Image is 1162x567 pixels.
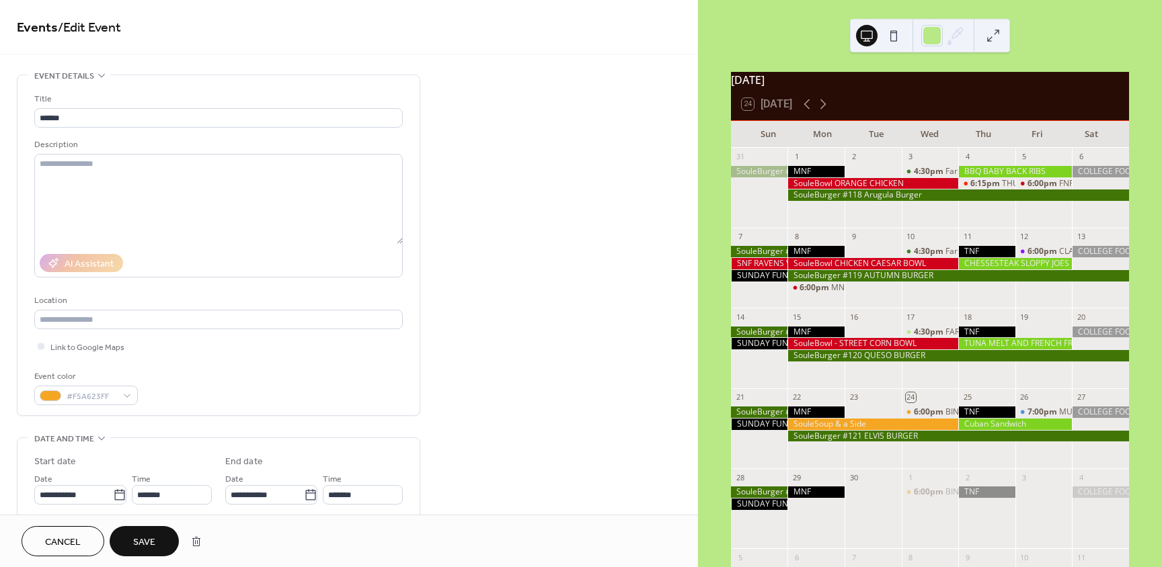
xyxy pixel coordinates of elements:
div: SUNDAY FUNDAY FOOTBALL AT THE OFFICE [731,419,788,430]
div: 30 [849,472,859,482]
div: CLASS OF 1980 HIGH SCHOOL REUNION [1015,246,1073,257]
div: Event color [34,369,135,384]
div: SouleBurger #118 Arugula Burger [731,246,788,257]
div: SouleBurger #119 AUTUMN BURGER [731,326,788,338]
div: SUNDAY FUNDAY FOOTBALL AT THE OFFICE [731,498,788,510]
span: Cancel [45,535,81,550]
div: 14 [735,312,745,322]
div: 2 [849,152,859,162]
div: Sun [742,121,796,148]
div: BBQ BABY BACK RIBS [958,166,1072,177]
div: TNF [958,406,1015,418]
div: 27 [1076,392,1086,402]
span: 6:15pm [970,178,1002,189]
div: End date [225,455,263,469]
button: Cancel [22,526,104,556]
div: 10 [1019,552,1030,562]
div: MNF BEARS AT VIKINGS 620PM [787,282,845,294]
div: 24 [906,392,916,402]
button: Save [110,526,179,556]
div: TUNA MELT AND FRENCH FRIES [958,338,1072,349]
div: COLLEGE FOOTBALL HEADQUARTERS [1072,246,1129,257]
div: MNF [787,166,845,177]
div: SouleBurger #121 ELVIS BURGER [787,431,1129,442]
span: Save [133,535,155,550]
div: 12 [1019,232,1030,242]
div: MNF BEARS AT VIKINGS 620PM [831,282,948,294]
div: 7 [735,232,745,242]
div: MNF [787,326,845,338]
div: BINGO! [902,486,959,498]
div: 4 [1076,472,1086,482]
span: Time [132,472,151,486]
div: 8 [791,232,802,242]
div: COLLEGE FOOTBALL HEADQUARTERS [1072,406,1129,418]
div: Mon [796,121,849,148]
div: Tue [849,121,903,148]
div: 10 [906,232,916,242]
div: CHESSESTEAK SLOPPY JOES [958,258,1072,269]
div: 3 [906,152,916,162]
div: FARMERS MARKET [902,326,959,338]
div: 9 [849,232,859,242]
div: Start date [34,455,76,469]
div: TNF [958,246,1015,257]
div: SouleBurger #118 Arugula Burger [787,189,1129,201]
div: Cuban Sandwich [958,419,1072,430]
span: Time [323,472,342,486]
div: 26 [1019,392,1030,402]
div: 25 [962,392,972,402]
div: SouleBurger #120 QUESO BURGER [787,350,1129,361]
div: MNF [787,486,845,498]
div: 4 [962,152,972,162]
div: Farmers Market [902,166,959,177]
div: SouleBurger #117 The Roasted Chile Burger [731,166,788,177]
div: [DATE] [731,72,1129,88]
div: SouleBurger #119 AUTUMN BURGER [787,270,1129,281]
div: 20 [1076,312,1086,322]
div: 6 [791,552,802,562]
div: TNF [958,486,1015,498]
div: 5 [735,552,745,562]
div: COLLEGE FOOTBALL HEADQUARTERS [1072,486,1129,498]
div: MNF [787,406,845,418]
div: 7 [849,552,859,562]
span: 6:00pm [914,406,945,418]
div: SouleSoup & a Side [787,419,958,430]
div: 1 [906,472,916,482]
div: BINGO! [902,406,959,418]
div: SouleBurger #121 ELVIS BURGER [731,486,788,498]
div: 1 [791,152,802,162]
span: Date [225,472,243,486]
div: Farmers Market [945,246,1006,257]
span: 7:00pm [1028,406,1059,418]
div: 29 [791,472,802,482]
span: 6:00pm [1028,246,1059,257]
span: 6:00pm [914,486,945,498]
div: 23 [849,392,859,402]
div: 11 [1076,552,1086,562]
div: Farmers Market [902,246,959,257]
div: Location [34,294,400,308]
div: BINGO! [945,486,973,498]
div: 2 [962,472,972,482]
span: / Edit Event [58,15,121,41]
div: SNF RAVENS VS BILLS [731,258,788,269]
div: 6 [1076,152,1086,162]
div: COLLEGE FOOTBALL HEADQUARTERS [1072,326,1129,338]
div: 28 [735,472,745,482]
div: 13 [1076,232,1086,242]
div: 22 [791,392,802,402]
div: BINGO! [945,406,973,418]
div: 3 [1019,472,1030,482]
span: 4:30pm [914,246,945,257]
span: Date [34,472,52,486]
div: 9 [962,552,972,562]
div: Wed [903,121,957,148]
div: 11 [962,232,972,242]
span: Link to Google Maps [50,341,124,355]
span: 4:30pm [914,326,945,338]
div: SouleBowl CHICKEN CAESAR BOWL [787,258,958,269]
div: 18 [962,312,972,322]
